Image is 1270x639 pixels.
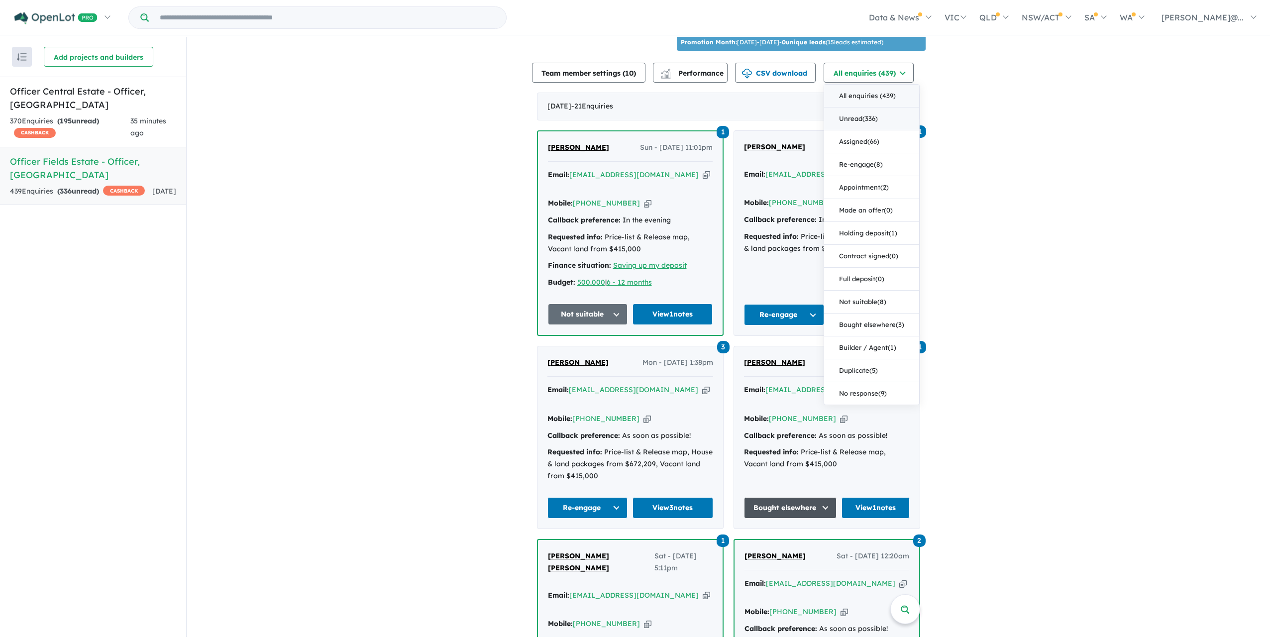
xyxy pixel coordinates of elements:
button: Copy [840,414,847,424]
div: Price-list & Release map, House & land packages from $672,209 [744,231,910,255]
span: Mon - [DATE] 1:38pm [642,357,713,369]
a: 2 [913,533,926,547]
div: | [548,277,713,289]
button: Team member settings (10) [532,63,645,83]
p: [DATE] - [DATE] - ( 15 leads estimated) [681,38,883,47]
button: Builder / Agent(1) [824,336,919,359]
strong: Email: [548,170,569,179]
span: - 21 Enquir ies [571,102,613,110]
span: [DATE] [152,187,176,196]
img: line-chart.svg [661,69,670,74]
button: Performance [653,63,728,83]
strong: Mobile: [744,198,769,207]
strong: Mobile: [744,607,769,616]
span: 1 [914,341,926,353]
strong: Mobile: [548,619,573,628]
a: [PERSON_NAME] [PERSON_NAME] [548,550,654,574]
img: Openlot PRO Logo White [14,12,98,24]
a: 6 - 12 months [607,278,652,287]
a: [PHONE_NUMBER] [769,198,836,207]
strong: Budget: [548,278,575,287]
span: [PERSON_NAME] [744,358,805,367]
span: [PERSON_NAME] [547,358,609,367]
strong: Callback preference: [744,624,817,633]
span: [PERSON_NAME]@... [1162,12,1244,22]
button: Unread(336) [824,107,919,130]
strong: Mobile: [548,199,573,208]
div: As soon as possible! [744,430,910,442]
a: 1 [717,125,729,138]
button: All enquiries (439) [824,85,919,107]
button: CSV download [735,63,816,83]
span: 2 [913,534,926,547]
span: Sun - [DATE] 11:01pm [640,142,713,154]
strong: Email: [547,385,569,394]
span: [PERSON_NAME] [PERSON_NAME] [548,551,609,572]
strong: ( unread) [57,116,99,125]
a: [EMAIL_ADDRESS][DOMAIN_NAME] [569,385,698,394]
a: [PERSON_NAME] [744,357,805,369]
button: Re-engage [744,304,825,325]
button: Holding deposit(1) [824,222,919,245]
button: Copy [703,590,710,601]
b: Promotion Month: [681,38,737,46]
button: Made an offer(0) [824,199,919,222]
a: [PHONE_NUMBER] [769,607,837,616]
strong: Requested info: [744,232,799,241]
b: 0 unique leads [782,38,826,46]
strong: Email: [744,170,765,179]
a: View1notes [633,304,713,325]
strong: Finance situation: [548,261,611,270]
span: 1 [914,125,926,138]
a: 3 [717,340,730,353]
a: 1 [914,340,926,353]
span: 1 [717,534,729,547]
span: 3 [717,341,730,353]
strong: Email: [744,385,765,394]
div: Price-list & Release map, House & land packages from $672,209, Vacant land from $415,000 [547,446,713,482]
div: [DATE] [537,93,920,120]
u: Saving up my deposit [613,261,687,270]
span: 336 [60,187,72,196]
a: View3notes [633,497,713,519]
button: Not suitable [548,304,628,325]
a: [EMAIL_ADDRESS][DOMAIN_NAME] [766,579,895,588]
button: Assigned(66) [824,130,919,153]
div: Price-list & Release map, Vacant land from $415,000 [548,231,713,255]
span: [PERSON_NAME] [548,143,609,152]
button: Copy [841,607,848,617]
a: 1 [914,124,926,138]
button: Re-engage(8) [824,153,919,176]
strong: Callback preference: [744,215,817,224]
button: Duplicate(5) [824,359,919,382]
strong: Mobile: [744,414,769,423]
a: [PERSON_NAME] [744,550,806,562]
button: Bought elsewhere(3) [824,314,919,336]
a: 1 [717,533,729,547]
button: Copy [703,170,710,180]
span: CASHBACK [14,128,56,138]
div: In the evening [744,214,910,226]
a: View1notes [842,497,910,519]
button: Copy [643,414,651,424]
a: 500.000 [577,278,605,287]
img: sort.svg [17,53,27,61]
div: 370 Enquir ies [10,115,130,139]
a: [PHONE_NUMBER] [573,619,640,628]
strong: Email: [744,579,766,588]
span: Sat - [DATE] 12:20am [837,550,909,562]
button: Copy [702,385,710,395]
span: 10 [625,69,634,78]
input: Try estate name, suburb, builder or developer [151,7,504,28]
button: Copy [644,198,651,209]
a: [PHONE_NUMBER] [573,199,640,208]
button: No response(9) [824,382,919,405]
strong: ( unread) [57,187,99,196]
span: Performance [662,69,724,78]
button: Add projects and builders [44,47,153,67]
div: As soon as possible! [744,623,909,635]
strong: Callback preference: [547,431,620,440]
button: Re-engage [547,497,628,519]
